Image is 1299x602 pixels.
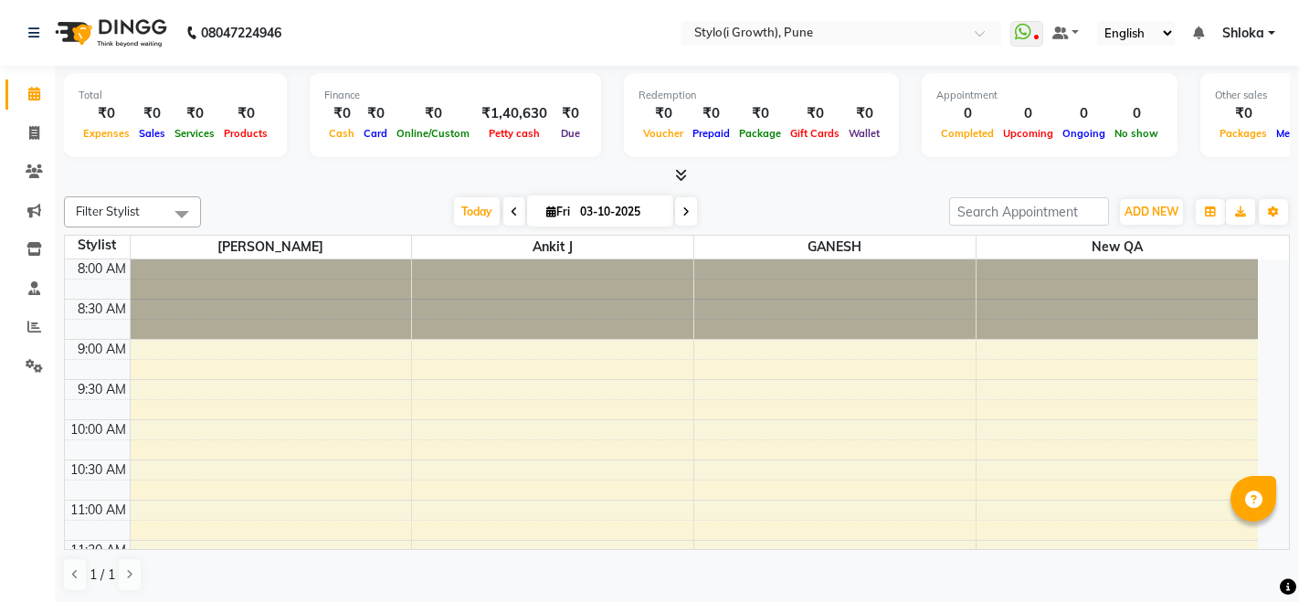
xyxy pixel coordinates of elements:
span: Petty cash [484,127,544,140]
span: Online/Custom [392,127,474,140]
span: Expenses [79,127,134,140]
span: No show [1110,127,1163,140]
span: Filter Stylist [76,204,140,218]
div: ₹0 [79,103,134,124]
span: Due [556,127,585,140]
div: Appointment [936,88,1163,103]
span: Ankit J [412,236,693,259]
div: 0 [998,103,1058,124]
div: 11:00 AM [67,501,130,520]
span: GANESH [694,236,976,259]
input: 2025-10-03 [575,198,666,226]
span: Completed [936,127,998,140]
span: Prepaid [688,127,734,140]
div: 11:30 AM [67,541,130,560]
span: Ongoing [1058,127,1110,140]
div: Stylist [65,236,130,255]
span: Wallet [844,127,884,140]
b: 08047224946 [201,7,281,58]
div: ₹0 [688,103,734,124]
div: ₹0 [359,103,392,124]
div: Finance [324,88,586,103]
span: new QA [977,236,1258,259]
div: 0 [1058,103,1110,124]
div: ₹0 [392,103,474,124]
div: ₹0 [734,103,786,124]
div: ₹0 [324,103,359,124]
span: Upcoming [998,127,1058,140]
div: ₹0 [639,103,688,124]
span: Packages [1215,127,1272,140]
div: ₹0 [134,103,170,124]
div: 9:00 AM [74,340,130,359]
span: [PERSON_NAME] [131,236,412,259]
span: 1 / 1 [90,565,115,585]
div: ₹0 [786,103,844,124]
span: Gift Cards [786,127,844,140]
div: ₹0 [170,103,219,124]
span: Fri [542,205,575,218]
img: logo [47,7,172,58]
div: ₹1,40,630 [474,103,554,124]
div: ₹0 [1215,103,1272,124]
div: 8:00 AM [74,259,130,279]
span: Card [359,127,392,140]
div: 10:00 AM [67,420,130,439]
div: ₹0 [844,103,884,124]
span: Services [170,127,219,140]
span: Package [734,127,786,140]
span: Products [219,127,272,140]
div: Redemption [639,88,884,103]
span: Today [454,197,500,226]
span: Shloka [1222,24,1264,43]
div: 0 [1110,103,1163,124]
span: ADD NEW [1125,205,1178,218]
div: 8:30 AM [74,300,130,319]
input: Search Appointment [949,197,1109,226]
button: ADD NEW [1120,199,1183,225]
span: Voucher [639,127,688,140]
div: 9:30 AM [74,380,130,399]
span: Sales [134,127,170,140]
div: ₹0 [219,103,272,124]
div: 0 [936,103,998,124]
span: Cash [324,127,359,140]
div: 10:30 AM [67,460,130,480]
div: Total [79,88,272,103]
div: ₹0 [554,103,586,124]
